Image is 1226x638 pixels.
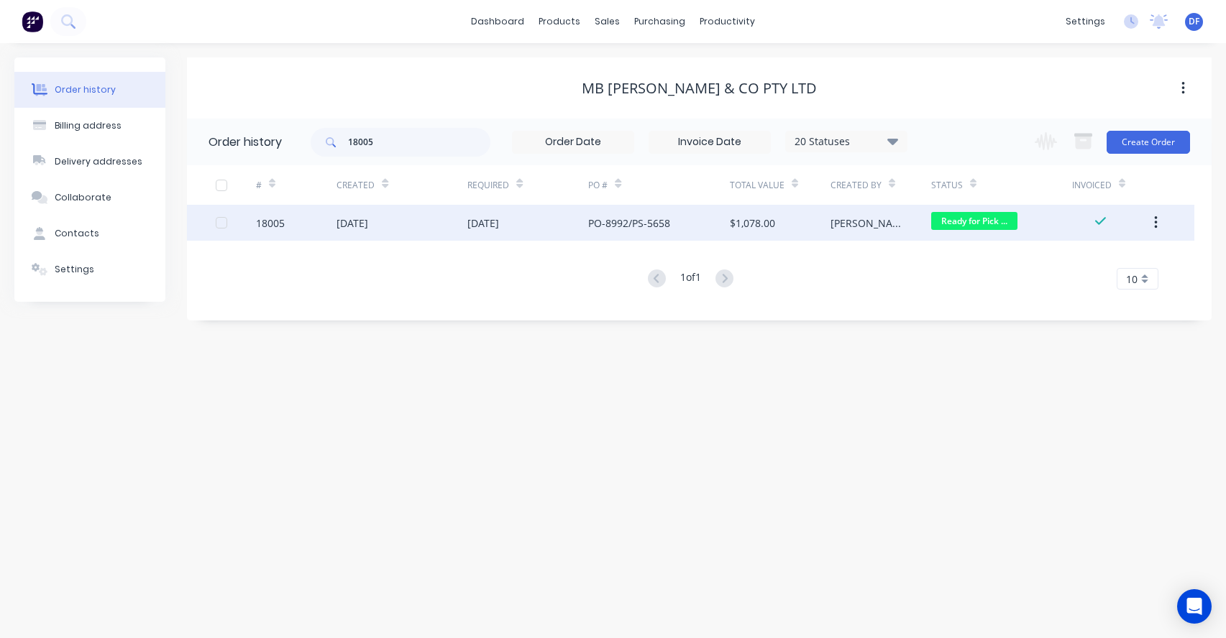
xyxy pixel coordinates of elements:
div: Created By [831,165,931,205]
span: Ready for Pick ... [931,212,1017,230]
span: DF [1189,15,1199,28]
div: # [256,165,337,205]
button: Order history [14,72,165,108]
div: Billing address [55,119,122,132]
button: Collaborate [14,180,165,216]
button: Delivery addresses [14,144,165,180]
input: Order Date [513,131,633,153]
button: Create Order [1107,131,1190,154]
div: Total Value [730,165,831,205]
div: 18005 [256,216,285,231]
div: [DATE] [337,216,368,231]
div: [DATE] [467,216,499,231]
div: Created [337,179,375,192]
input: Invoice Date [649,131,770,153]
div: Required [467,179,509,192]
div: PO # [588,165,729,205]
button: Billing address [14,108,165,144]
div: # [256,179,262,192]
div: MB [PERSON_NAME] & Co Pty Ltd [582,80,817,97]
button: Settings [14,251,165,287]
div: Open Intercom Messenger [1177,589,1212,624]
div: Order history [55,83,116,96]
div: 1 of 1 [680,269,701,289]
div: purchasing [627,11,692,32]
div: Contacts [55,227,99,240]
div: Total Value [730,179,784,192]
img: Factory [22,11,43,32]
div: $1,078.00 [730,216,775,231]
div: PO-8992/PS-5658 [588,216,670,231]
div: Created [337,165,467,205]
div: Required [467,165,588,205]
div: settings [1058,11,1112,32]
div: Settings [55,263,94,276]
div: [PERSON_NAME] [831,216,902,231]
span: 10 [1126,272,1138,287]
div: products [531,11,587,32]
div: Invoiced [1072,165,1153,205]
button: Contacts [14,216,165,251]
div: Delivery addresses [55,155,142,168]
div: productivity [692,11,762,32]
div: Order history [209,134,282,151]
div: sales [587,11,627,32]
div: Created By [831,179,882,192]
a: dashboard [464,11,531,32]
div: Invoiced [1072,179,1112,192]
div: PO # [588,179,608,192]
div: 20 Statuses [786,134,907,149]
input: Search... [348,128,490,157]
div: Collaborate [55,191,111,204]
div: Status [931,179,963,192]
div: Status [931,165,1072,205]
